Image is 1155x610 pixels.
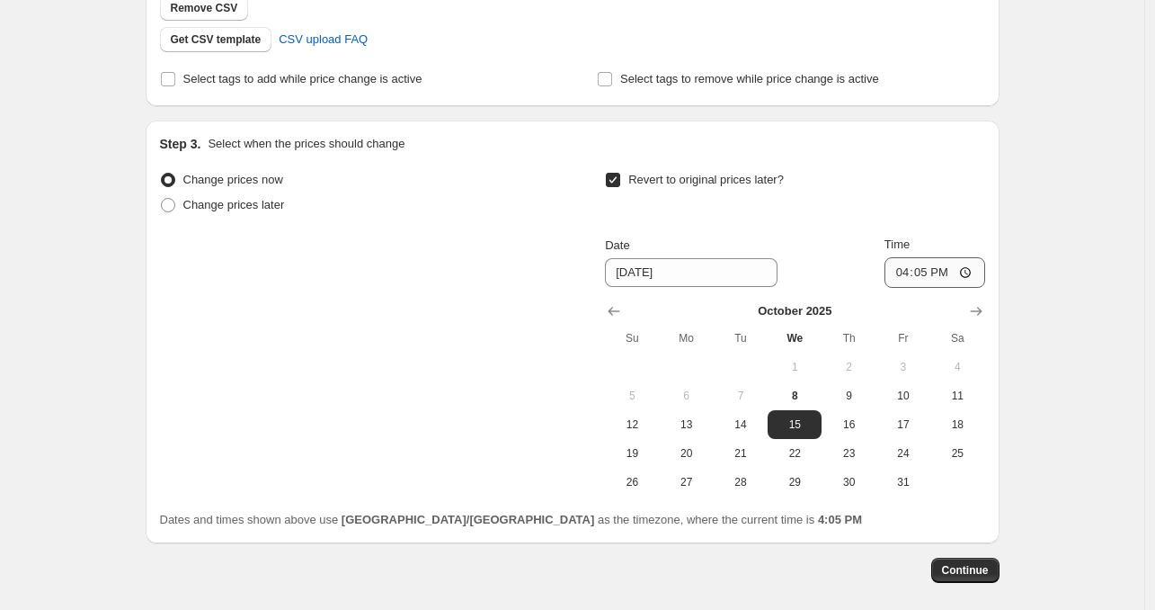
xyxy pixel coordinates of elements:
span: Change prices later [183,198,285,211]
span: 25 [937,446,977,461]
span: 5 [612,389,652,403]
th: Tuesday [714,324,768,353]
span: 16 [829,417,868,432]
span: 19 [612,446,652,461]
span: 1 [775,360,814,374]
button: Saturday October 25 2025 [930,439,984,468]
input: 12:00 [884,257,985,288]
span: 24 [884,446,923,461]
th: Thursday [822,324,875,353]
span: 4 [937,360,977,374]
span: Th [829,331,868,345]
th: Monday [660,324,714,353]
span: Time [884,238,910,251]
span: 9 [829,389,868,403]
span: 8 [775,389,814,403]
button: Friday October 24 2025 [876,439,930,468]
span: Su [612,331,652,345]
a: CSV upload FAQ [268,25,378,54]
span: Tu [721,331,760,345]
input: 10/8/2025 [605,258,777,287]
button: Thursday October 9 2025 [822,381,875,410]
th: Friday [876,324,930,353]
span: 31 [884,475,923,489]
button: Wednesday October 22 2025 [768,439,822,468]
span: 23 [829,446,868,461]
button: Sunday October 19 2025 [605,439,659,468]
span: Select tags to remove while price change is active [620,72,879,85]
button: Today Wednesday October 8 2025 [768,381,822,410]
span: 26 [612,475,652,489]
button: Friday October 31 2025 [876,468,930,497]
span: Date [605,238,629,252]
th: Sunday [605,324,659,353]
span: Get CSV template [171,32,262,47]
span: 10 [884,389,923,403]
button: Friday October 10 2025 [876,381,930,410]
button: Show next month, November 2025 [964,299,989,324]
span: Remove CSV [171,1,238,15]
span: Continue [942,563,989,578]
button: Thursday October 23 2025 [822,439,875,468]
span: 21 [721,446,760,461]
span: Select tags to add while price change is active [183,72,422,85]
span: 15 [775,417,814,432]
button: Friday October 3 2025 [876,353,930,381]
span: 12 [612,417,652,432]
span: 3 [884,360,923,374]
span: Mo [667,331,706,345]
button: Thursday October 30 2025 [822,468,875,497]
button: Thursday October 16 2025 [822,410,875,439]
button: Tuesday October 14 2025 [714,410,768,439]
span: 18 [937,417,977,432]
button: Sunday October 26 2025 [605,468,659,497]
th: Saturday [930,324,984,353]
button: Wednesday October 29 2025 [768,468,822,497]
button: Saturday October 4 2025 [930,353,984,381]
button: Wednesday October 1 2025 [768,353,822,381]
button: Wednesday October 15 2025 [768,410,822,439]
span: Revert to original prices later? [628,173,784,186]
b: [GEOGRAPHIC_DATA]/[GEOGRAPHIC_DATA] [342,513,594,526]
button: Monday October 20 2025 [660,439,714,468]
span: 22 [775,446,814,461]
button: Tuesday October 28 2025 [714,468,768,497]
button: Get CSV template [160,27,272,52]
button: Friday October 17 2025 [876,410,930,439]
button: Sunday October 5 2025 [605,381,659,410]
span: Fr [884,331,923,345]
button: Continue [931,558,1000,583]
span: 29 [775,475,814,489]
span: 20 [667,446,706,461]
button: Show previous month, September 2025 [601,299,626,324]
span: 17 [884,417,923,432]
span: Change prices now [183,173,283,186]
span: 28 [721,475,760,489]
span: 6 [667,389,706,403]
button: Saturday October 11 2025 [930,381,984,410]
h2: Step 3. [160,135,201,153]
button: Sunday October 12 2025 [605,410,659,439]
button: Thursday October 2 2025 [822,353,875,381]
span: 27 [667,475,706,489]
span: 2 [829,360,868,374]
span: 30 [829,475,868,489]
b: 4:05 PM [818,513,862,526]
span: We [775,331,814,345]
span: 14 [721,417,760,432]
span: Sa [937,331,977,345]
span: Dates and times shown above use as the timezone, where the current time is [160,513,863,526]
span: 11 [937,389,977,403]
button: Monday October 13 2025 [660,410,714,439]
button: Monday October 6 2025 [660,381,714,410]
button: Monday October 27 2025 [660,468,714,497]
button: Tuesday October 7 2025 [714,381,768,410]
button: Saturday October 18 2025 [930,410,984,439]
p: Select when the prices should change [208,135,404,153]
button: Tuesday October 21 2025 [714,439,768,468]
span: 13 [667,417,706,432]
span: 7 [721,389,760,403]
th: Wednesday [768,324,822,353]
span: CSV upload FAQ [279,31,368,49]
